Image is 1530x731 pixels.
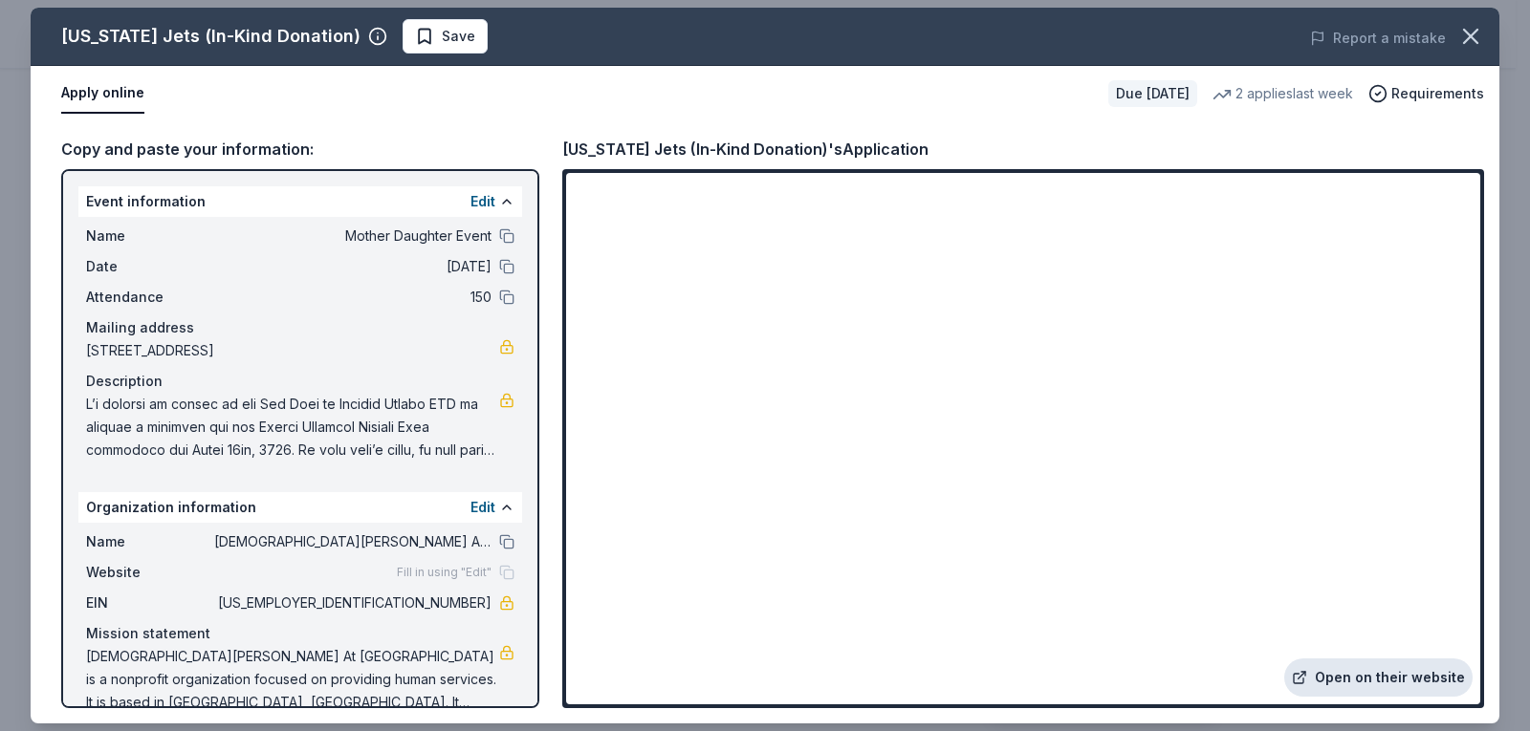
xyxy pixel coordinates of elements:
span: Name [86,530,214,553]
div: [US_STATE] Jets (In-Kind Donation) [61,21,361,52]
span: L’i dolorsi am consec ad eli Sed Doei te Incidid Utlabo ETD ma aliquae a minimven qui nos Exerci ... [86,393,499,462]
span: Attendance [86,286,214,309]
span: 150 [214,286,492,309]
button: Apply online [61,74,144,114]
div: Copy and paste your information: [61,137,539,161]
div: Event information [78,186,522,217]
span: [DATE] [214,255,492,278]
div: Mailing address [86,316,514,339]
button: Edit [470,496,495,519]
span: Requirements [1391,82,1484,105]
div: Mission statement [86,622,514,645]
span: Date [86,255,214,278]
div: Due [DATE] [1108,80,1197,107]
span: [DEMOGRAPHIC_DATA][PERSON_NAME] At [GEOGRAPHIC_DATA] is a nonprofit organization focused on provi... [86,645,499,714]
button: Save [403,19,488,54]
span: Save [442,25,475,48]
div: [US_STATE] Jets (In-Kind Donation)'s Application [562,137,929,161]
div: Description [86,370,514,393]
span: Website [86,561,214,584]
span: Mother Daughter Event [214,225,492,247]
span: [US_EMPLOYER_IDENTIFICATION_NUMBER] [214,591,492,614]
span: [STREET_ADDRESS] [86,339,499,362]
span: Name [86,225,214,247]
span: Fill in using "Edit" [397,565,492,580]
div: Organization information [78,492,522,523]
span: [DEMOGRAPHIC_DATA][PERSON_NAME] At [GEOGRAPHIC_DATA] [214,530,492,553]
span: EIN [86,591,214,614]
button: Report a mistake [1310,27,1446,50]
a: Open on their website [1284,658,1473,697]
div: 2 applies last week [1213,82,1353,105]
button: Requirements [1368,82,1484,105]
button: Edit [470,190,495,213]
